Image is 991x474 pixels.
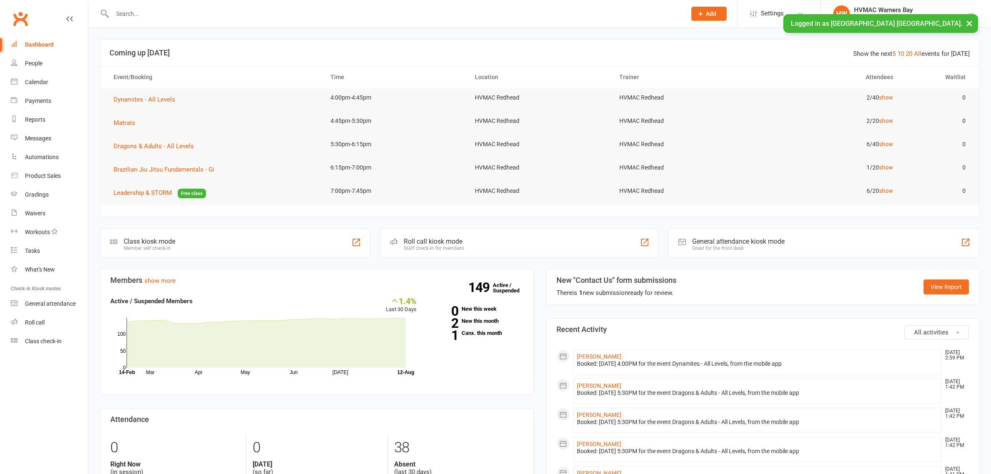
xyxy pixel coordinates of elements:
[577,389,938,397] div: Booked: [DATE] 5:30PM for the event Dragons & Adults - All Levels, from the mobile app
[114,96,175,103] span: Dynamites - All Levels
[11,204,88,223] a: Waivers
[577,448,938,455] div: Booked: [DATE] 5:30PM for the event Dragons & Adults - All Levels, from the mobile app
[178,189,206,198] span: Free class
[25,135,51,142] div: Messages
[25,154,59,160] div: Automations
[11,223,88,242] a: Workouts
[323,135,467,154] td: 5:30pm-6:15pm
[556,288,676,298] div: There is new submission ready for review.
[756,88,901,107] td: 2/40
[114,166,214,173] span: Brazilian Jiu Jitsu Fundamentals - Gi
[577,382,621,389] a: [PERSON_NAME]
[756,111,901,131] td: 2/20
[906,50,912,57] a: 20
[556,325,969,334] h3: Recent Activity
[25,300,76,307] div: General attendance
[25,97,51,104] div: Payments
[879,141,893,147] a: show
[124,245,175,251] div: Member self check-in
[323,181,467,201] td: 7:00pm-7:45pm
[110,276,523,284] h3: Members
[110,435,240,460] div: 0
[429,306,523,312] a: 0New this week
[253,460,382,468] strong: [DATE]
[110,8,681,20] input: Search...
[556,276,676,284] h3: New "Contact Us" form submissions
[11,110,88,129] a: Reports
[467,111,612,131] td: HVMAC Redhead
[114,189,172,197] span: Leadership & STORM
[579,289,583,297] strong: 1
[386,296,417,314] div: Last 30 Days
[394,435,523,460] div: 38
[25,266,55,273] div: What's New
[11,73,88,92] a: Calendar
[404,245,464,251] div: Staff check-in for members
[941,350,969,361] time: [DATE] 2:59 PM
[468,281,493,294] strong: 149
[901,111,973,131] td: 0
[106,67,323,88] th: Event/Booking
[612,135,756,154] td: HVMAC Redhead
[791,20,962,27] span: Logged in as [GEOGRAPHIC_DATA] [GEOGRAPHIC_DATA].
[110,460,240,468] strong: Right Now
[914,329,949,336] span: All activities
[25,319,45,326] div: Roll call
[761,4,784,23] span: Settings
[429,317,458,329] strong: 2
[612,88,756,107] td: HVMAC Redhead
[962,14,977,32] button: ×
[429,318,523,324] a: 2New this month
[853,49,970,59] div: Show the next events for [DATE]
[833,5,850,22] div: HW
[901,135,973,154] td: 0
[323,158,467,177] td: 6:15pm-7:00pm
[879,117,893,124] a: show
[904,325,969,339] button: All activities
[25,116,45,123] div: Reports
[25,41,54,48] div: Dashboard
[879,187,893,194] a: show
[577,360,938,367] div: Booked: [DATE] 4:00PM for the event Dynamites - All Levels, from the mobile app
[323,67,467,88] th: Time
[756,181,901,201] td: 6/20
[756,67,901,88] th: Attendees
[114,142,194,150] span: Dragons & Adults - All Levels
[124,237,175,245] div: Class kiosk mode
[941,437,969,448] time: [DATE] 1:42 PM
[11,185,88,204] a: Gradings
[114,141,200,151] button: Dragons & Adults - All Levels
[892,50,896,57] a: 5
[25,247,40,254] div: Tasks
[924,279,969,294] a: View Report
[404,237,464,245] div: Roll call kiosk mode
[854,6,968,14] div: HVMAC Warners Bay
[467,135,612,154] td: HVMAC Redhead
[144,277,176,284] a: show more
[577,441,621,447] a: [PERSON_NAME]
[11,129,88,148] a: Messages
[577,419,938,426] div: Booked: [DATE] 5:30PM for the event Dragons & Adults - All Levels, from the mobile app
[25,191,49,198] div: Gradings
[11,332,88,351] a: Class kiosk mode
[941,408,969,419] time: [DATE] 1:42 PM
[11,260,88,279] a: What's New
[11,148,88,167] a: Automations
[25,172,61,179] div: Product Sales
[901,158,973,177] td: 0
[897,50,904,57] a: 10
[941,379,969,390] time: [DATE] 1:42 PM
[253,435,382,460] div: 0
[114,188,206,198] button: Leadership & STORMFree class
[394,460,523,468] strong: Absent
[25,60,42,67] div: People
[110,297,193,305] strong: Active / Suspended Members
[11,35,88,54] a: Dashboard
[577,353,621,360] a: [PERSON_NAME]
[110,415,523,424] h3: Attendance
[11,54,88,73] a: People
[901,67,973,88] th: Waitlist
[901,88,973,107] td: 0
[467,67,612,88] th: Location
[25,79,48,85] div: Calendar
